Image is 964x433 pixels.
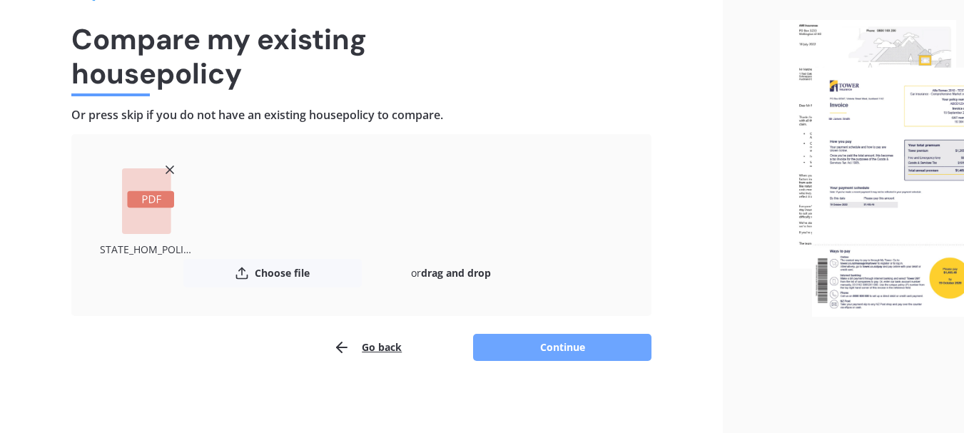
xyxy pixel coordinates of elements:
h1: Compare my existing house policy [71,22,651,91]
div: or [362,259,540,287]
div: STATE_HOM_POLICY_SCHEDULE_HOMS00273710_20250724225043749.pdf [100,240,196,259]
img: files.webp [780,20,964,317]
button: Go back [333,333,402,362]
b: drag and drop [421,266,491,280]
h4: Or press skip if you do not have an existing house policy to compare. [71,108,651,123]
button: Choose file [183,259,362,287]
button: Continue [473,334,651,361]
